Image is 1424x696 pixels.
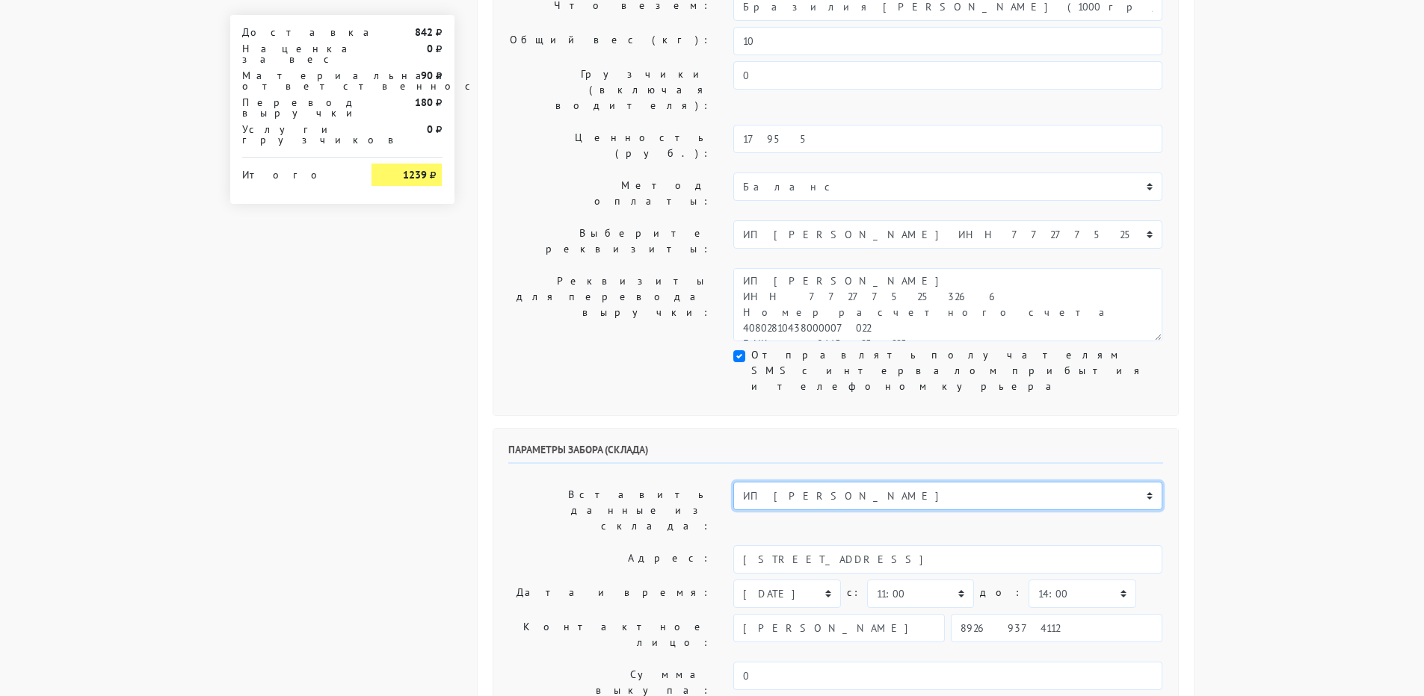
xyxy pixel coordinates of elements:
textarea: ИП [PERSON_NAME] ИНН 772775253266 Номер расчетного счета 40802810438000007022 БИК 044525225 [733,268,1162,341]
h6: Параметры забора (склада) [508,444,1163,464]
label: c: [847,580,861,606]
label: Адрес: [497,545,723,574]
strong: 0 [427,42,433,55]
strong: 90 [421,69,433,82]
div: Перевод выручки [231,97,361,118]
strong: 0 [427,122,433,136]
div: Итого [242,164,350,180]
label: Общий вес (кг): [497,27,723,55]
label: Грузчики (включая водителя): [497,61,723,119]
label: до: [980,580,1023,606]
label: Отправлять получателям SMS с интервалом прибытия и телефоном курьера [751,347,1162,394]
label: Контактное лицо: [497,614,723,656]
strong: 180 [415,96,433,109]
div: Услуги грузчиков [231,124,361,145]
strong: 842 [415,25,433,39]
input: Имя [733,614,945,642]
label: Вставить данные из склада: [497,482,723,539]
label: Ценность (руб.): [497,125,723,167]
strong: 1239 [403,168,427,181]
label: Реквизиты для перевода выручки: [497,268,723,341]
label: Метод оплаты: [497,173,723,214]
div: Доставка [231,27,361,37]
input: Телефон [951,614,1162,642]
label: Выберите реквизиты: [497,220,723,262]
label: Дата и время: [497,580,723,608]
div: Материальная ответственность [231,70,361,91]
div: Наценка за вес [231,43,361,64]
